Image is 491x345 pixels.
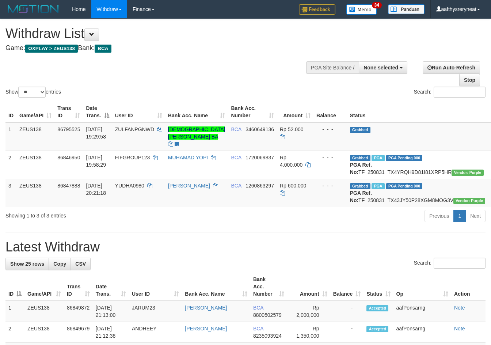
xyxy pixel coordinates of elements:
[350,127,370,133] span: Grabbed
[93,301,129,322] td: [DATE] 21:13:00
[231,126,241,132] span: BCA
[253,326,263,331] span: BCA
[330,322,364,343] td: -
[434,87,486,98] input: Search:
[253,333,282,339] span: Copy 8235093924 to clipboard
[86,183,106,196] span: [DATE] 20:21:18
[231,183,241,189] span: BCA
[453,198,485,204] span: Vendor URL: https://trx4.1velocity.biz
[347,151,488,179] td: TF_250831_TX4YRQH9D81I81XRP5HR
[24,301,64,322] td: ZEUS138
[231,155,241,160] span: BCA
[129,273,182,301] th: User ID: activate to sort column ascending
[350,183,370,189] span: Grabbed
[5,102,16,122] th: ID
[414,258,486,269] label: Search:
[93,322,129,343] td: [DATE] 21:12:38
[5,45,320,52] h4: Game: Bank:
[280,183,306,189] span: Rp 600.000
[350,190,372,203] b: PGA Ref. No:
[16,122,54,151] td: ZEUS138
[287,301,330,322] td: Rp 2,000,000
[168,155,208,160] a: MUHAMAD YOPI
[64,273,93,301] th: Trans ID: activate to sort column ascending
[10,261,44,267] span: Show 25 rows
[330,273,364,301] th: Balance: activate to sort column ascending
[313,102,347,122] th: Balance
[71,258,91,270] a: CSV
[287,273,330,301] th: Amount: activate to sort column ascending
[185,305,227,311] a: [PERSON_NAME]
[386,155,423,161] span: PGA Pending
[86,155,106,168] span: [DATE] 19:58:29
[453,210,466,222] a: 1
[454,305,465,311] a: Note
[459,74,480,86] a: Stop
[5,258,49,270] a: Show 25 rows
[372,2,382,8] span: 34
[25,45,78,53] span: OXPLAY > ZEUS138
[287,322,330,343] td: Rp 1,350,000
[306,61,359,74] div: PGA Site Balance /
[245,126,274,132] span: Copy 3460649136 to clipboard
[5,322,24,343] td: 2
[5,301,24,322] td: 1
[423,61,480,74] a: Run Auto-Refresh
[253,305,263,311] span: BCA
[372,155,384,161] span: Marked by aafnoeunsreypich
[16,179,54,207] td: ZEUS138
[5,4,61,15] img: MOTION_logo.png
[129,301,182,322] td: JARUM23
[451,273,486,301] th: Action
[5,122,16,151] td: 1
[112,102,165,122] th: User ID: activate to sort column ascending
[359,61,407,74] button: None selected
[64,322,93,343] td: 86849679
[129,322,182,343] td: ANDHEEY
[280,126,304,132] span: Rp 52.000
[299,4,335,15] img: Feedback.jpg
[93,273,129,301] th: Date Trans.: activate to sort column ascending
[454,326,465,331] a: Note
[18,87,46,98] select: Showentries
[75,261,86,267] span: CSV
[388,4,425,14] img: panduan.png
[86,126,106,140] span: [DATE] 19:29:58
[168,183,210,189] a: [PERSON_NAME]
[165,102,228,122] th: Bank Acc. Name: activate to sort column ascending
[250,273,287,301] th: Bank Acc. Number: activate to sort column ascending
[115,126,154,132] span: ZULFANPGNWD
[425,210,454,222] a: Previous
[386,183,423,189] span: PGA Pending
[372,183,384,189] span: Marked by aafnoeunsreypich
[64,301,93,322] td: 86849872
[5,151,16,179] td: 2
[49,258,71,270] a: Copy
[465,210,486,222] a: Next
[83,102,112,122] th: Date Trans.: activate to sort column descending
[366,305,388,311] span: Accepted
[24,273,64,301] th: Game/API: activate to sort column ascending
[316,182,344,189] div: - - -
[277,102,313,122] th: Amount: activate to sort column ascending
[280,155,302,168] span: Rp 4.000.000
[53,261,66,267] span: Copy
[16,102,54,122] th: Game/API: activate to sort column ascending
[185,326,227,331] a: [PERSON_NAME]
[182,273,250,301] th: Bank Acc. Name: activate to sort column ascending
[5,273,24,301] th: ID: activate to sort column descending
[95,45,111,53] span: BCA
[24,322,64,343] td: ZEUS138
[434,258,486,269] input: Search:
[346,4,377,15] img: Button%20Memo.svg
[245,155,274,160] span: Copy 1720069837 to clipboard
[393,273,451,301] th: Op: activate to sort column ascending
[168,126,225,140] a: [DEMOGRAPHIC_DATA][PERSON_NAME] BA
[57,183,80,189] span: 86847888
[253,312,282,318] span: Copy 8800502579 to clipboard
[414,87,486,98] label: Search:
[57,155,80,160] span: 86846950
[57,126,80,132] span: 86795525
[228,102,277,122] th: Bank Acc. Number: activate to sort column ascending
[350,155,370,161] span: Grabbed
